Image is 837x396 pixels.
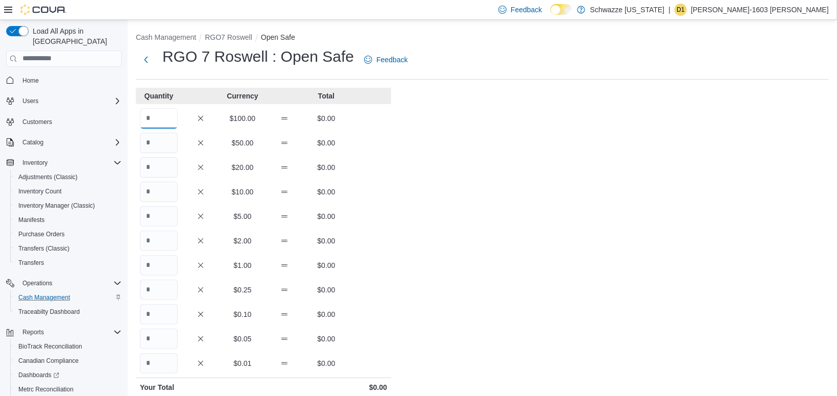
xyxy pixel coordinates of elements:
button: Cash Management [136,33,196,41]
p: $0.05 [224,334,261,344]
button: Users [2,94,126,108]
a: Transfers (Classic) [14,242,74,255]
a: Adjustments (Classic) [14,171,82,183]
span: Transfers (Classic) [14,242,122,255]
p: $0.00 [307,162,345,172]
h1: RGO 7 Roswell : Open Safe [162,46,354,67]
span: Dashboards [14,369,122,381]
button: Manifests [10,213,126,227]
p: $50.00 [224,138,261,148]
p: Total [307,91,345,101]
span: Adjustments (Classic) [14,171,122,183]
p: $100.00 [224,113,261,123]
span: Inventory [18,157,122,169]
span: Canadian Compliance [14,355,122,367]
p: Your Total [140,382,261,392]
span: Reports [18,326,122,338]
button: Catalog [2,135,126,150]
img: Cova [20,5,66,15]
p: $0.00 [307,211,345,221]
p: | [668,4,671,16]
p: $0.00 [307,309,345,319]
span: Home [18,74,122,87]
span: Purchase Orders [14,228,122,240]
span: Reports [22,328,44,336]
span: Users [22,97,38,105]
p: $0.25 [224,285,261,295]
button: Reports [2,325,126,339]
button: Open Safe [261,33,295,41]
p: $2.00 [224,236,261,246]
span: Dashboards [18,371,59,379]
span: Inventory Count [14,185,122,197]
a: Cash Management [14,291,74,304]
input: Quantity [140,108,178,129]
p: $0.00 [307,285,345,295]
span: Catalog [18,136,122,148]
button: BioTrack Reconciliation [10,339,126,354]
span: Transfers (Classic) [18,244,69,253]
p: $0.00 [307,138,345,148]
p: $0.00 [307,358,345,368]
button: Inventory [18,157,52,169]
button: Catalog [18,136,47,148]
button: Canadian Compliance [10,354,126,368]
p: $0.01 [224,358,261,368]
input: Quantity [140,206,178,227]
p: Currency [224,91,261,101]
input: Quantity [140,157,178,178]
button: Customers [2,114,126,129]
span: Manifests [14,214,122,226]
span: Operations [18,277,122,289]
a: BioTrack Reconciliation [14,340,86,353]
span: Inventory Manager (Classic) [18,202,95,210]
span: Operations [22,279,53,287]
span: Cash Management [18,293,70,302]
button: Inventory Manager (Classic) [10,199,126,213]
a: Home [18,75,43,87]
span: Metrc Reconciliation [18,385,74,393]
span: Cash Management [14,291,122,304]
button: Cash Management [10,290,126,305]
p: Schwazze [US_STATE] [590,4,665,16]
span: Transfers [18,259,44,267]
input: Quantity [140,304,178,325]
p: $0.00 [307,113,345,123]
button: Operations [2,276,126,290]
span: Inventory Count [18,187,62,195]
button: Adjustments (Classic) [10,170,126,184]
span: Manifests [18,216,44,224]
button: Reports [18,326,48,338]
button: Purchase Orders [10,227,126,241]
div: David-1603 Rice [675,4,687,16]
p: $0.00 [307,236,345,246]
a: Inventory Count [14,185,66,197]
button: Next [136,49,156,70]
p: $1.00 [224,260,261,270]
span: BioTrack Reconciliation [18,342,82,351]
p: $0.00 [307,334,345,344]
span: Customers [22,118,52,126]
p: $5.00 [224,211,261,221]
span: D1 [677,4,684,16]
a: Purchase Orders [14,228,69,240]
input: Quantity [140,329,178,349]
span: Load All Apps in [GEOGRAPHIC_DATA] [29,26,122,46]
span: Users [18,95,122,107]
button: Inventory Count [10,184,126,199]
p: Quantity [140,91,178,101]
a: Transfers [14,257,48,269]
span: Inventory [22,159,47,167]
span: Inventory Manager (Classic) [14,200,122,212]
p: $20.00 [224,162,261,172]
span: Customers [18,115,122,128]
a: Metrc Reconciliation [14,383,78,395]
span: Feedback [376,55,408,65]
button: Users [18,95,42,107]
input: Quantity [140,231,178,251]
span: Adjustments (Classic) [18,173,78,181]
input: Quantity [140,280,178,300]
p: $0.10 [224,309,261,319]
span: Transfers [14,257,122,269]
button: Home [2,73,126,88]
